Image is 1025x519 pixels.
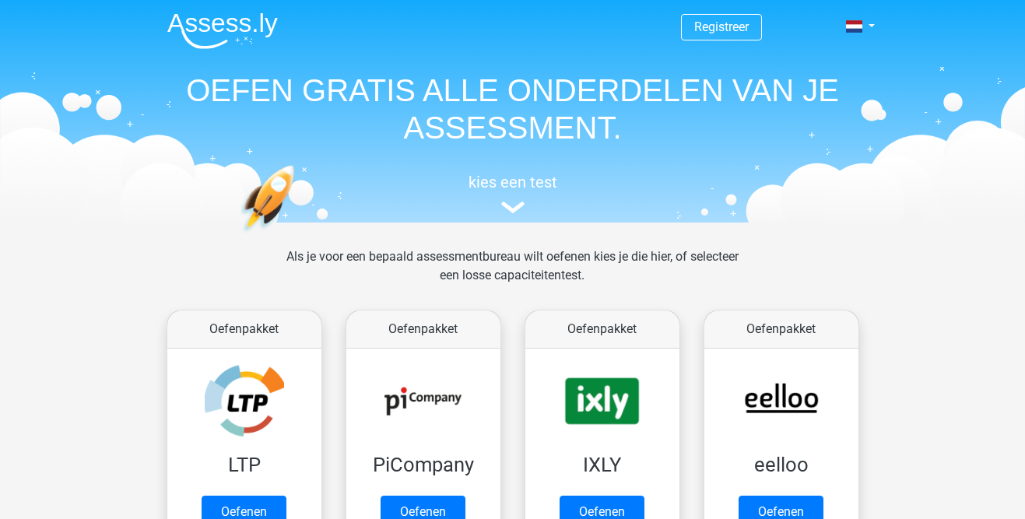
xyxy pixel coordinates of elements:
[274,247,751,303] div: Als je voor een bepaald assessmentbureau wilt oefenen kies je die hier, of selecteer een losse ca...
[694,19,749,34] a: Registreer
[155,173,871,191] h5: kies een test
[167,12,278,49] img: Assessly
[155,173,871,214] a: kies een test
[501,202,525,213] img: assessment
[155,72,871,146] h1: OEFEN GRATIS ALLE ONDERDELEN VAN JE ASSESSMENT.
[240,165,355,306] img: oefenen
